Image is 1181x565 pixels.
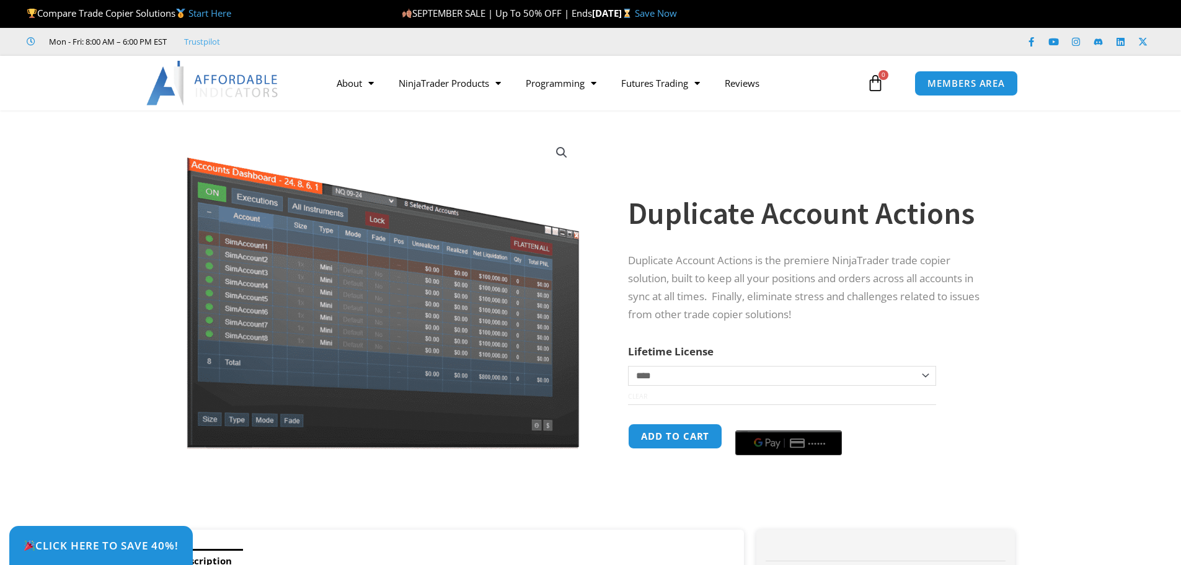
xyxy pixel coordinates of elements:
a: About [324,69,386,97]
nav: Menu [324,69,864,97]
span: MEMBERS AREA [927,79,1005,88]
a: Trustpilot [184,34,220,49]
h1: Duplicate Account Actions [628,192,990,235]
a: Start Here [188,7,231,19]
a: Futures Trading [609,69,712,97]
iframe: Secure payment input frame [733,422,844,423]
a: NinjaTrader Products [386,69,513,97]
img: 🍂 [402,9,412,18]
button: Add to cart [628,424,722,449]
a: Save Now [635,7,677,19]
a: Reviews [712,69,772,97]
text: •••••• [809,439,828,448]
button: Buy with GPay [735,430,842,455]
a: 🎉Click Here to save 40%! [9,526,193,565]
p: Duplicate Account Actions is the premiere NinjaTrader trade copier solution, built to keep all yo... [628,252,990,324]
span: SEPTEMBER SALE | Up To 50% OFF | Ends [402,7,592,19]
span: Mon - Fri: 8:00 AM – 6:00 PM EST [46,34,167,49]
span: Click Here to save 40%! [24,540,179,551]
a: Clear options [628,392,647,401]
a: Programming [513,69,609,97]
img: 🎉 [24,540,35,551]
span: Compare Trade Copier Solutions [27,7,231,19]
label: Lifetime License [628,344,714,358]
span: 0 [878,70,888,80]
a: MEMBERS AREA [914,71,1018,96]
strong: [DATE] [592,7,635,19]
img: LogoAI | Affordable Indicators – NinjaTrader [146,61,280,105]
a: 0 [848,65,903,101]
img: Screenshot 2024-08-26 15414455555 [184,132,582,449]
a: View full-screen image gallery [551,141,573,164]
img: 🥇 [176,9,185,18]
img: 🏆 [27,9,37,18]
img: ⌛ [622,9,632,18]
